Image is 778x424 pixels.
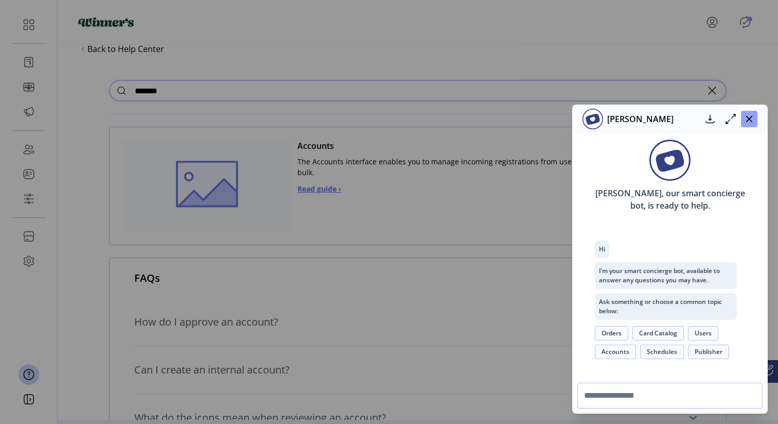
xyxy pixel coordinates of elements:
button: Orders [595,326,628,341]
button: Card Catalog [632,326,684,341]
button: Publisher [688,345,729,359]
button: Accounts [595,345,636,359]
p: Hi [595,241,609,258]
p: [PERSON_NAME] [603,113,674,125]
button: Users [688,326,718,341]
p: [PERSON_NAME], our smart concierge bot, is ready to help. [578,181,762,218]
button: Schedules [640,345,684,359]
p: I’m your smart concierge bot, available to answer any questions you may have. [595,262,737,289]
p: Ask something or choose a common topic below: [595,293,737,320]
